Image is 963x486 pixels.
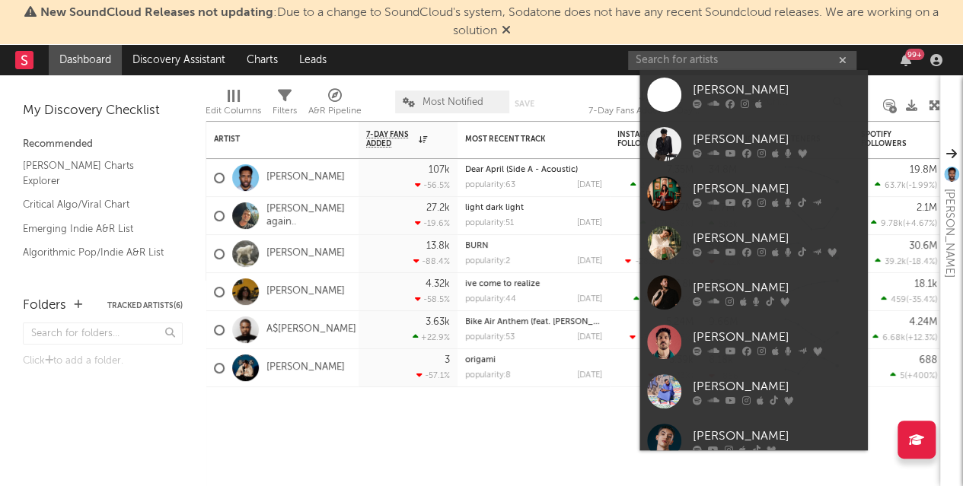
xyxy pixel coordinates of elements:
div: Edit Columns [206,83,261,127]
a: [PERSON_NAME] [639,416,868,465]
span: -35.4 % [908,296,935,304]
div: [PERSON_NAME] [693,180,860,199]
a: [PERSON_NAME] [639,367,868,416]
div: A&R Pipeline [308,102,362,120]
div: 19.8M [910,165,937,175]
div: Filters [273,102,297,120]
a: [PERSON_NAME] [639,317,868,367]
div: ( ) [633,294,694,304]
div: 2.1M [917,203,937,213]
a: Leads [289,45,337,75]
a: ive come to realize [465,280,540,288]
span: 5 [900,372,904,380]
a: [PERSON_NAME] [639,119,868,169]
span: +400 % [907,372,935,380]
div: 7-Day Fans Added (7-Day Fans Added) [588,83,703,127]
div: 4.24M [909,317,937,327]
a: [PERSON_NAME] [639,218,868,268]
div: My Discovery Checklist [23,102,183,120]
div: 4.32k [426,279,450,289]
span: Most Notified [423,97,483,107]
div: Edit Columns [206,102,261,120]
div: 7-Day Fans Added (7-Day Fans Added) [588,102,703,120]
span: -1.99 % [908,182,935,190]
div: Bike Air Anthem (feat. Nigel Sylvester) [465,318,602,326]
div: ( ) [875,256,937,266]
div: -56.5 % [415,180,450,190]
div: [PERSON_NAME] [693,131,860,149]
div: 3.63k [426,317,450,327]
a: Algorithmic Pop/Indie A&R List [23,244,167,261]
div: [DATE] [577,181,602,189]
div: 13.8k [426,241,450,251]
input: Search for artists [628,51,856,70]
a: [PERSON_NAME] [266,361,345,374]
a: [PERSON_NAME] Charts Explorer [23,157,167,189]
div: ( ) [872,332,937,342]
div: popularity: 2 [465,257,510,265]
div: BURN [465,242,602,250]
div: popularity: 8 [465,371,511,380]
div: light dark light [465,204,602,212]
div: [DATE] [577,295,602,303]
div: [PERSON_NAME] [693,427,860,446]
div: -19.6 % [415,218,450,228]
a: TikTok Global Chart [23,268,167,285]
div: [DATE] [577,219,602,227]
span: -18.4 % [908,258,935,266]
div: ( ) [630,332,694,342]
div: Click to add a folder. [23,352,183,370]
div: +22.9 % [413,332,450,342]
div: ( ) [871,218,937,228]
div: 30.6M [909,241,937,251]
div: 99 + [905,49,924,60]
div: popularity: 51 [465,219,514,227]
div: [PERSON_NAME] [693,378,860,396]
span: 459 [891,296,906,304]
div: [PERSON_NAME] [940,189,958,278]
a: [PERSON_NAME] [639,268,868,317]
div: [PERSON_NAME] [693,81,860,100]
div: Spotify Followers [861,130,914,148]
button: Tracked Artists(6) [107,302,183,310]
span: +4.67 % [905,220,935,228]
div: ( ) [875,180,937,190]
div: 18.1k [914,279,937,289]
a: Dashboard [49,45,122,75]
div: Recommended [23,135,183,154]
a: A$[PERSON_NAME] [266,323,356,336]
button: 99+ [901,54,911,66]
a: Dear April (Side A - Acoustic) [465,166,578,174]
a: origami [465,356,496,364]
div: [DATE] [577,371,602,380]
div: Filters [273,83,297,127]
span: : Due to a change to SoundCloud's system, Sodatone does not have any recent Soundcloud releases. ... [40,7,939,37]
div: Folders [23,297,66,315]
div: 107k [429,165,450,175]
div: Instagram Followers [617,130,671,148]
div: ( ) [630,180,694,190]
div: Most Recent Track [465,135,579,144]
div: -88.4 % [413,256,450,266]
button: Save [515,100,534,108]
div: origami [465,356,602,364]
a: Charts [236,45,289,75]
div: Dear April (Side A - Acoustic) [465,166,602,174]
span: New SoundCloud Releases not updating [40,7,273,19]
span: +12.3 % [907,334,935,342]
div: [DATE] [577,257,602,265]
div: 27.2k [426,203,450,213]
a: light dark light [465,204,524,212]
span: 6.68k [882,334,905,342]
a: Emerging Indie A&R List [23,221,167,237]
div: popularity: 44 [465,295,516,303]
div: -58.5 % [415,294,450,304]
div: [PERSON_NAME] [693,279,860,297]
a: [PERSON_NAME] [639,70,868,119]
span: 63.7k [885,182,906,190]
div: [PERSON_NAME] [693,230,860,248]
div: 3 [445,355,450,365]
a: Bike Air Anthem (feat. [PERSON_NAME]) [465,318,621,326]
div: ( ) [890,370,937,380]
input: Search for folders... [23,322,183,345]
